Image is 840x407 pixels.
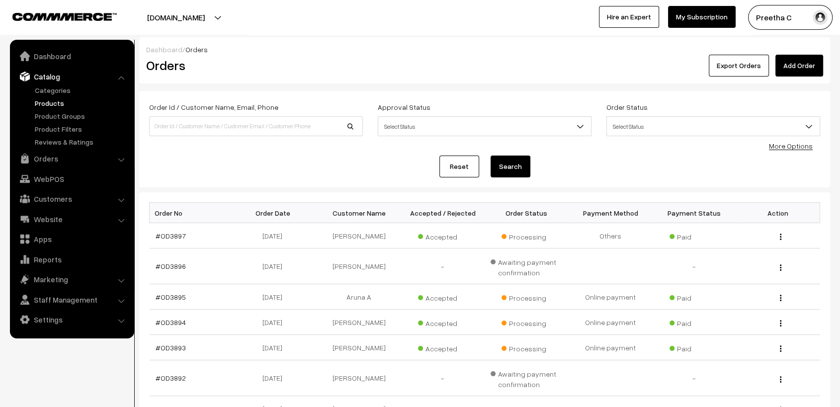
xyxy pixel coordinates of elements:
[780,345,781,352] img: Menu
[491,366,563,390] span: Awaiting payment confirmation
[317,310,401,335] td: [PERSON_NAME]
[607,118,820,135] span: Select Status
[12,270,131,288] a: Marketing
[652,203,736,223] th: Payment Status
[156,343,186,352] a: #OD3893
[569,284,653,310] td: Online payment
[32,111,131,121] a: Product Groups
[12,10,99,22] a: COMMMERCE
[780,234,781,240] img: Menu
[146,58,362,73] h2: Orders
[606,102,648,112] label: Order Status
[418,229,468,242] span: Accepted
[418,341,468,354] span: Accepted
[156,318,186,326] a: #OD3894
[112,5,240,30] button: [DOMAIN_NAME]
[156,262,186,270] a: #OD3896
[502,341,551,354] span: Processing
[12,170,131,188] a: WebPOS
[156,374,186,382] a: #OD3892
[670,341,719,354] span: Paid
[670,290,719,303] span: Paid
[569,335,653,360] td: Online payment
[491,254,563,278] span: Awaiting payment confirmation
[233,310,317,335] td: [DATE]
[736,203,820,223] th: Action
[32,137,131,147] a: Reviews & Ratings
[12,13,117,20] img: COMMMERCE
[401,360,485,396] td: -
[317,335,401,360] td: [PERSON_NAME]
[502,316,551,328] span: Processing
[317,284,401,310] td: Aruna A
[32,85,131,95] a: Categories
[12,150,131,167] a: Orders
[668,6,736,28] a: My Subscription
[502,229,551,242] span: Processing
[439,156,479,177] a: Reset
[12,190,131,208] a: Customers
[670,316,719,328] span: Paid
[12,210,131,228] a: Website
[652,360,736,396] td: -
[146,45,182,54] a: Dashboard
[233,248,317,284] td: [DATE]
[652,248,736,284] td: -
[32,98,131,108] a: Products
[401,248,485,284] td: -
[569,310,653,335] td: Online payment
[12,291,131,309] a: Staff Management
[233,360,317,396] td: [DATE]
[233,203,317,223] th: Order Date
[780,264,781,271] img: Menu
[418,316,468,328] span: Accepted
[156,232,186,240] a: #OD3897
[780,376,781,383] img: Menu
[317,203,401,223] th: Customer Name
[502,290,551,303] span: Processing
[378,102,430,112] label: Approval Status
[813,10,828,25] img: user
[418,290,468,303] span: Accepted
[599,6,659,28] a: Hire an Expert
[156,293,186,301] a: #OD3895
[12,230,131,248] a: Apps
[780,320,781,326] img: Menu
[775,55,823,77] a: Add Order
[317,248,401,284] td: [PERSON_NAME]
[12,311,131,328] a: Settings
[670,229,719,242] span: Paid
[12,47,131,65] a: Dashboard
[317,223,401,248] td: [PERSON_NAME]
[12,68,131,85] a: Catalog
[146,44,823,55] div: /
[32,124,131,134] a: Product Filters
[401,203,485,223] th: Accepted / Rejected
[317,360,401,396] td: [PERSON_NAME]
[606,116,820,136] span: Select Status
[709,55,769,77] button: Export Orders
[233,284,317,310] td: [DATE]
[569,203,653,223] th: Payment Method
[378,116,591,136] span: Select Status
[150,203,234,223] th: Order No
[769,142,813,150] a: More Options
[149,102,278,112] label: Order Id / Customer Name, Email, Phone
[780,295,781,301] img: Menu
[149,116,363,136] input: Order Id / Customer Name / Customer Email / Customer Phone
[378,118,591,135] span: Select Status
[748,5,833,30] button: Preetha C
[233,335,317,360] td: [DATE]
[491,156,530,177] button: Search
[485,203,569,223] th: Order Status
[12,250,131,268] a: Reports
[185,45,208,54] span: Orders
[233,223,317,248] td: [DATE]
[569,223,653,248] td: Others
